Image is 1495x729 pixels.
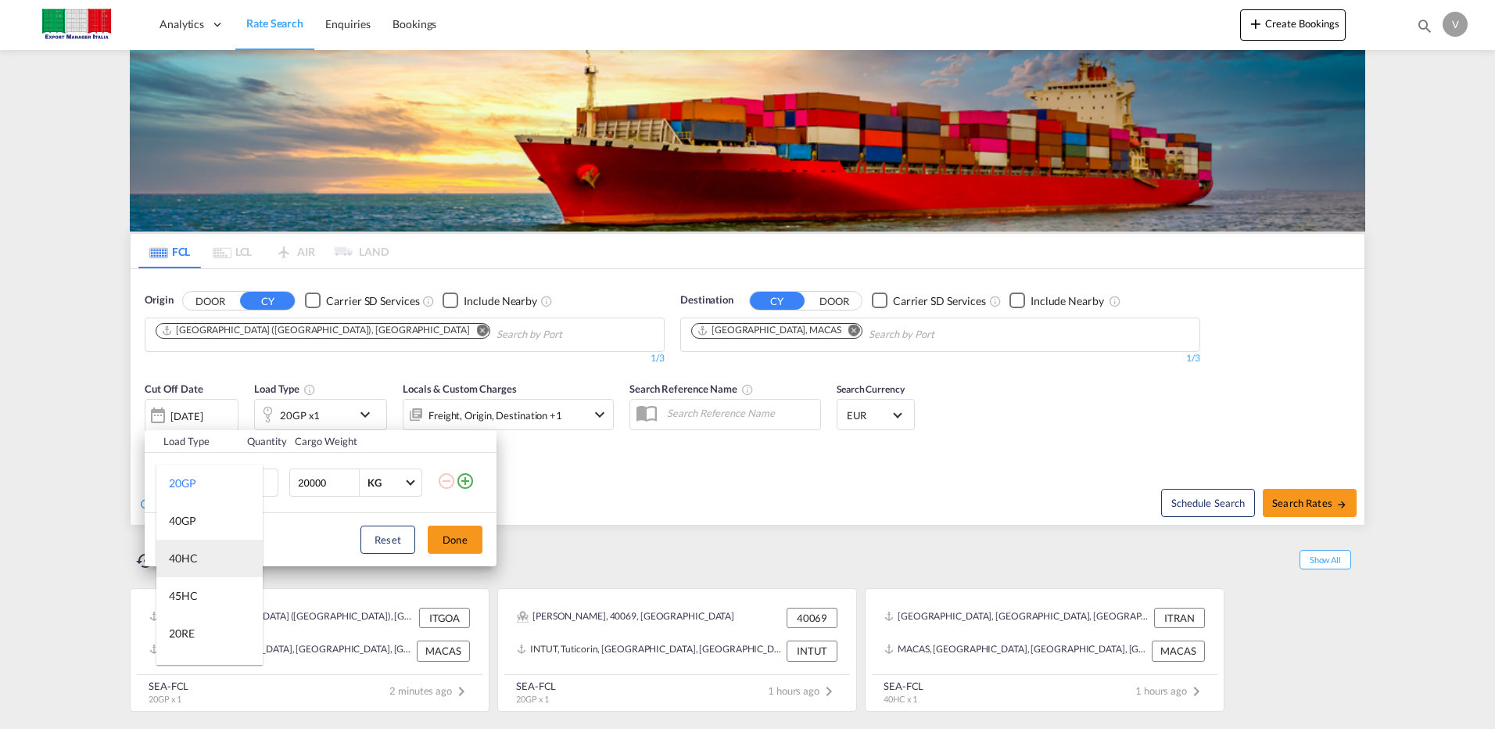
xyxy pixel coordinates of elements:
[169,551,198,566] div: 40HC
[169,588,198,604] div: 45HC
[169,476,196,491] div: 20GP
[169,513,196,529] div: 40GP
[169,626,195,641] div: 20RE
[169,663,195,679] div: 40RE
